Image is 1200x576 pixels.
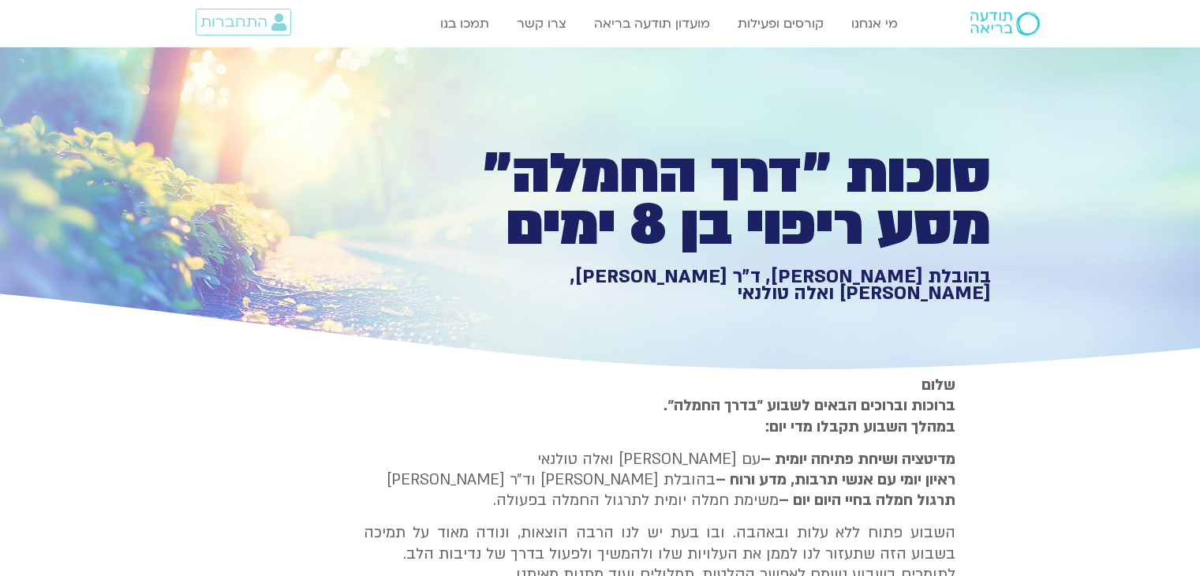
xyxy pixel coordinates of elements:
[970,12,1040,36] img: תודעה בריאה
[444,148,991,252] h1: סוכות ״דרך החמלה״ מסע ריפוי בן 8 ימים
[664,395,955,436] strong: ברוכות וברוכים הבאים לשבוע ״בדרך החמלה״. במהלך השבוע תקבלו מדי יום:
[716,469,955,490] b: ראיון יומי עם אנשי תרבות, מדע ורוח –
[196,9,291,36] a: התחברות
[444,268,991,302] h1: בהובלת [PERSON_NAME], ד״ר [PERSON_NAME], [PERSON_NAME] ואלה טולנאי
[509,9,574,39] a: צרו קשר
[843,9,906,39] a: מי אנחנו
[200,13,267,31] span: התחברות
[586,9,718,39] a: מועדון תודעה בריאה
[761,449,955,469] strong: מדיטציה ושיחת פתיחה יומית –
[730,9,832,39] a: קורסים ופעילות
[779,490,955,511] b: תרגול חמלה בחיי היום יום –
[432,9,497,39] a: תמכו בנו
[364,449,955,511] p: עם [PERSON_NAME] ואלה טולנאי בהובלת [PERSON_NAME] וד״ר [PERSON_NAME] משימת חמלה יומית לתרגול החמל...
[921,375,955,395] strong: שלום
